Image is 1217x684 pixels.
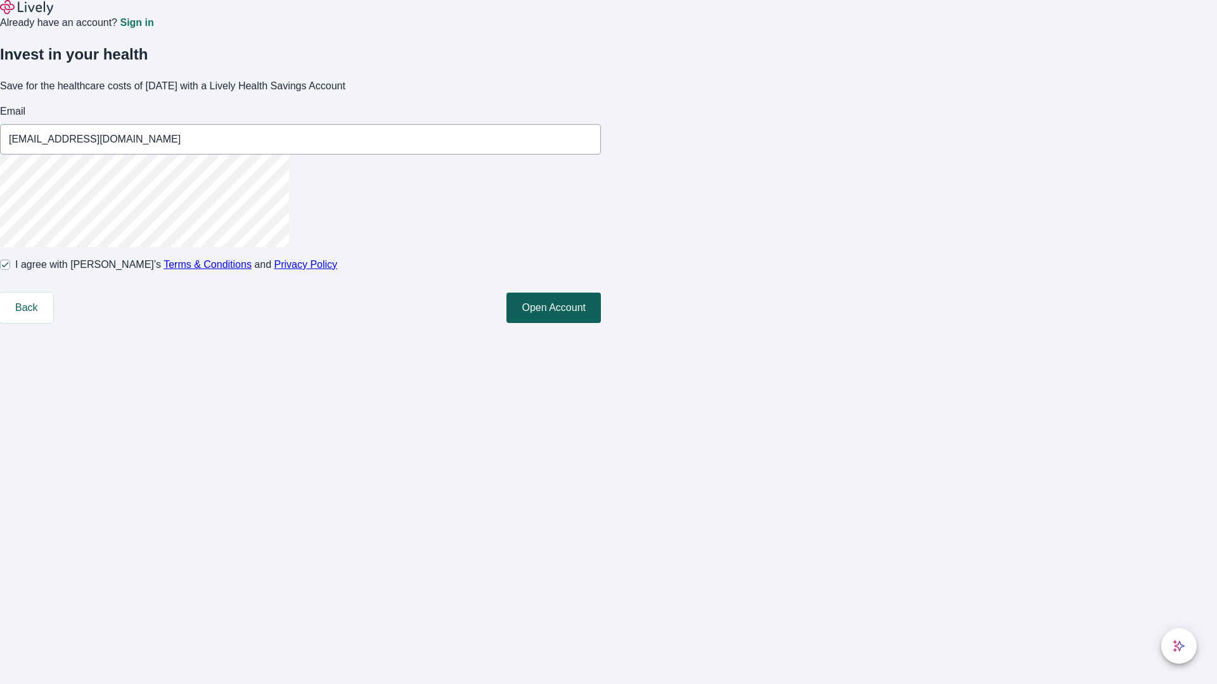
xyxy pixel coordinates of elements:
a: Sign in [120,18,153,28]
a: Terms & Conditions [164,259,252,270]
button: Open Account [506,293,601,323]
span: I agree with [PERSON_NAME]’s and [15,257,337,272]
a: Privacy Policy [274,259,338,270]
button: chat [1161,628,1197,664]
svg: Lively AI Assistant [1173,640,1185,652]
